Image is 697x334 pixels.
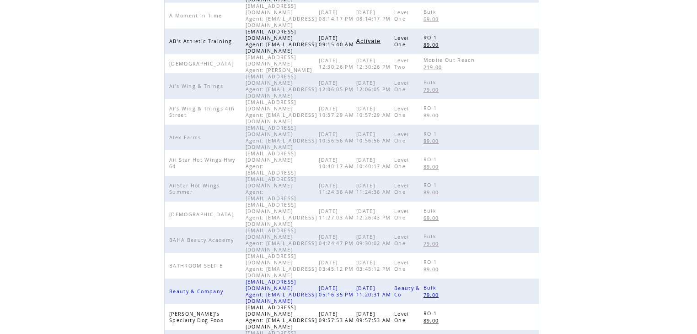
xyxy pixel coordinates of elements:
span: [DEMOGRAPHIC_DATA] [169,60,236,67]
span: [DATE] 11:24:36 AM [356,182,394,195]
span: Level One [394,208,409,221]
span: 79.00 [424,241,441,247]
span: ROI1 [424,182,439,188]
span: [EMAIL_ADDRESS][DOMAIN_NAME] Agent: [EMAIL_ADDRESS][DOMAIN_NAME] [246,304,317,330]
span: [DATE] 10:56:56 AM [356,131,394,144]
a: 79.00 [424,291,444,299]
span: [DATE] 09:57:53 AM [356,311,394,323]
span: [DATE] 09:15:40 AM [319,35,356,48]
span: Beauty & Company [169,288,225,295]
span: ROI1 [424,131,439,137]
span: [DATE] 12:26:43 PM [356,208,393,221]
span: [EMAIL_ADDRESS][DOMAIN_NAME] Agent: [EMAIL_ADDRESS][DOMAIN_NAME] [246,253,317,279]
span: [EMAIL_ADDRESS][DOMAIN_NAME] Agent: [EMAIL_ADDRESS][DOMAIN_NAME] [246,279,317,304]
span: [DATE] 11:27:03 AM [319,208,356,221]
span: 79.00 [424,292,441,298]
span: Bulk [424,285,439,291]
span: Level Two [394,57,409,70]
a: 79.00 [424,86,444,93]
span: Beauty & Co [394,285,420,298]
span: Al's Wing & Things [169,83,225,89]
span: AB's Athletic Training [169,38,234,44]
span: 69.00 [424,215,441,221]
span: A Moment In Time [169,12,224,19]
a: 89.00 [424,41,444,49]
a: 89.00 [424,111,444,119]
span: [EMAIL_ADDRESS][DOMAIN_NAME] Agent: [EMAIL_ADDRESS] [246,150,299,176]
span: Level One [394,105,409,118]
span: [DATE] 10:40:17 AM [356,157,394,170]
span: BATHROOM SELFIE [169,263,225,269]
span: [DATE] 05:16:35 PM [319,285,356,298]
span: ROI1 [424,156,439,163]
span: Level One [394,311,409,323]
span: 69.00 [424,16,441,22]
span: [DATE] 09:30:02 AM [356,234,394,246]
span: [DATE] 08:14:17 PM [319,9,356,22]
span: Alex Farms [169,134,203,141]
span: [PERSON_NAME]'s Specialty Dog Food [169,311,226,323]
span: [DATE] 11:20:31 AM [356,285,394,298]
span: [EMAIL_ADDRESS][DOMAIN_NAME] Agent: [EMAIL_ADDRESS][DOMAIN_NAME] [246,28,317,54]
span: [DATE] 12:06:05 PM [356,80,393,93]
a: 89.00 [424,265,444,273]
span: 89.00 [424,189,441,196]
span: 89.00 [424,42,441,48]
a: 79.00 [424,240,444,247]
span: [EMAIL_ADDRESS][DOMAIN_NAME] Agent: [PERSON_NAME] [246,54,315,73]
span: Level One [394,80,409,93]
a: 69.00 [424,214,444,222]
span: 79.00 [424,87,441,93]
span: Al's Wing & Things 4th Street [169,105,235,118]
span: Level One [394,131,409,144]
span: Mobile Out Reach [424,57,477,63]
a: 89.00 [424,317,444,324]
a: 219.00 [424,63,447,71]
span: [DATE] 12:30:26 PM [356,57,393,70]
span: [EMAIL_ADDRESS][DOMAIN_NAME] Agent: [EMAIL_ADDRESS][DOMAIN_NAME] [246,73,317,99]
span: Level One [394,9,409,22]
span: ROI1 [424,34,439,41]
span: [DATE] 10:57:29 AM [356,105,394,118]
span: [EMAIL_ADDRESS][DOMAIN_NAME] Agent: [EMAIL_ADDRESS][DOMAIN_NAME] [246,99,317,125]
span: [EMAIL_ADDRESS][DOMAIN_NAME] Agent: [EMAIL_ADDRESS][DOMAIN_NAME] [246,202,317,227]
span: 89.00 [424,164,441,170]
span: All Star Hot Wings Hwy 64 [169,157,235,170]
a: 89.00 [424,188,444,196]
span: 89.00 [424,318,441,324]
a: Activate [356,38,381,44]
span: [DATE] 10:56:56 AM [319,131,356,144]
span: [DATE] 03:45:12 PM [319,259,356,272]
span: [DATE] 12:30:26 PM [319,57,356,70]
span: Bulk [424,208,439,214]
span: [EMAIL_ADDRESS][DOMAIN_NAME] Agent: [EMAIL_ADDRESS][DOMAIN_NAME] [246,227,317,253]
span: [DATE] 04:24:47 PM [319,234,356,246]
span: Bulk [424,79,439,86]
span: [DATE] 11:24:36 AM [319,182,356,195]
span: [DATE] 03:45:12 PM [356,259,393,272]
a: 69.00 [424,15,444,23]
span: [DATE] 08:14:17 PM [356,9,393,22]
span: Bulk [424,233,439,240]
span: Level One [394,35,409,48]
a: 89.00 [424,137,444,145]
span: AllStar Hot Wings Summer [169,182,220,195]
span: [DATE] 10:40:17 AM [319,157,356,170]
span: [DATE] 10:57:29 AM [319,105,356,118]
span: Bulk [424,9,439,15]
span: 89.00 [424,266,441,273]
span: [EMAIL_ADDRESS][DOMAIN_NAME] Agent: [EMAIL_ADDRESS][DOMAIN_NAME] [246,125,317,150]
span: 89.00 [424,138,441,144]
span: 219.00 [424,64,445,71]
span: Level One [394,182,409,195]
span: Level One [394,234,409,246]
span: [DATE] 12:06:05 PM [319,80,356,93]
span: 89.00 [424,112,441,119]
span: ROI1 [424,259,439,265]
span: ROI1 [424,310,439,317]
span: Level One [394,259,409,272]
span: Level One [394,157,409,170]
span: [EMAIL_ADDRESS][DOMAIN_NAME] Agent: [EMAIL_ADDRESS][DOMAIN_NAME] [246,3,317,28]
span: [DEMOGRAPHIC_DATA] [169,211,236,218]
